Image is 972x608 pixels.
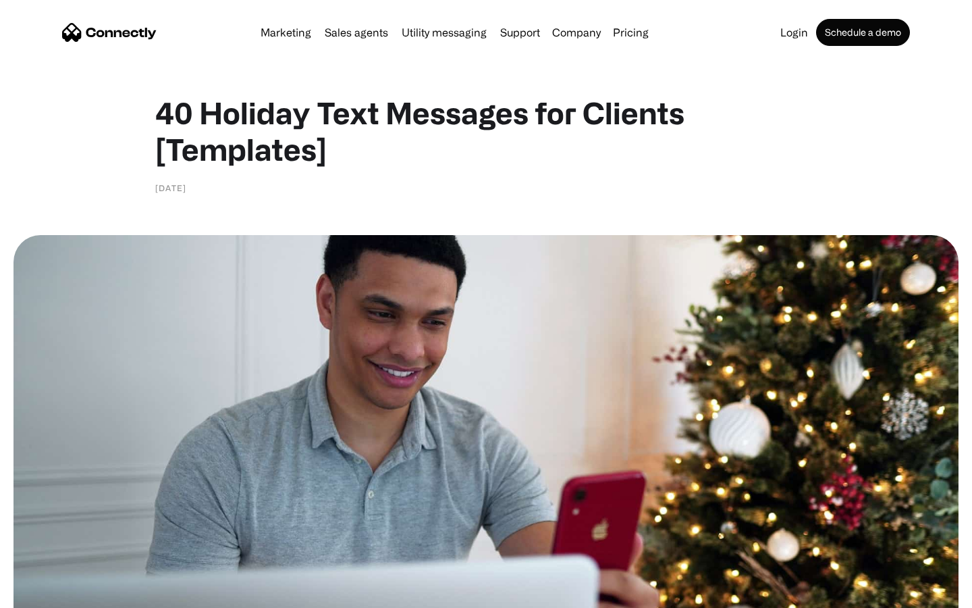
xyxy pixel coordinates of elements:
a: Login [775,27,813,38]
a: Pricing [607,27,654,38]
a: Marketing [255,27,317,38]
ul: Language list [27,584,81,603]
a: Utility messaging [396,27,492,38]
a: Support [495,27,545,38]
h1: 40 Holiday Text Messages for Clients [Templates] [155,95,817,168]
aside: Language selected: English [13,584,81,603]
a: home [62,22,157,43]
div: [DATE] [155,181,186,195]
div: Company [548,23,605,42]
div: Company [552,23,601,42]
a: Schedule a demo [816,19,910,46]
a: Sales agents [319,27,394,38]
